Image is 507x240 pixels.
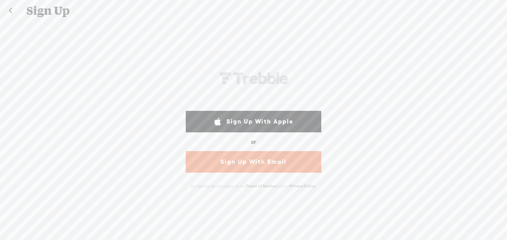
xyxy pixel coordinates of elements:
[21,0,487,21] div: Sign Up
[246,184,276,188] a: Terms of Service
[290,184,315,188] a: Privacy Policy
[186,111,321,132] a: Sign Up With Apple
[186,151,321,173] a: Sign Up With Email
[251,136,256,148] div: or
[184,179,323,193] div: By signing up, you agree to our and our .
